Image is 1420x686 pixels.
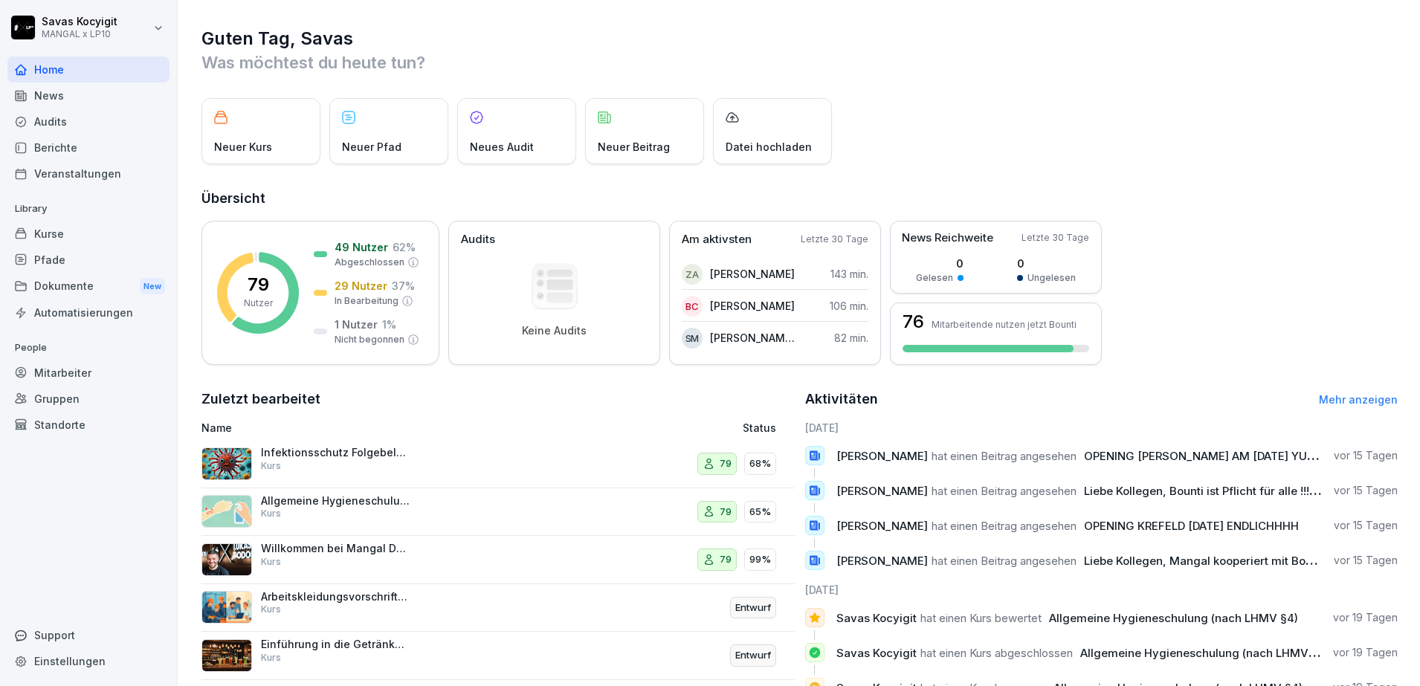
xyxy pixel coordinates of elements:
[261,459,281,473] p: Kurs
[261,590,410,604] p: Arbeitskleidungsvorschriften für Mitarbeiter
[201,188,1398,209] h2: Übersicht
[261,651,281,664] p: Kurs
[834,330,868,346] p: 82 min.
[682,231,752,248] p: Am aktivsten
[201,27,1398,51] h1: Guten Tag, Savas
[335,256,404,269] p: Abgeschlossen
[920,611,1042,625] span: hat einen Kurs bewertet
[335,278,387,294] p: 29 Nutzer
[735,601,771,615] p: Entwurf
[342,139,401,155] p: Neuer Pfad
[393,239,416,255] p: 62 %
[7,273,170,300] div: Dokumente
[7,386,170,412] a: Gruppen
[335,294,398,308] p: In Bearbeitung
[916,271,953,285] p: Gelesen
[598,139,670,155] p: Neuer Beitrag
[201,536,795,584] a: Willkommen bei Mangal Döner x LP10Kurs7999%
[749,552,771,567] p: 99%
[7,247,170,273] a: Pfade
[735,648,771,663] p: Entwurf
[201,639,252,672] img: hrooaq08pu8a7t8j1istvdhr.png
[932,319,1077,330] p: Mitarbeitende nutzen jetzt Bounti
[932,554,1077,568] span: hat einen Beitrag angesehen
[335,317,378,332] p: 1 Nutzer
[932,449,1077,463] span: hat einen Beitrag angesehen
[7,135,170,161] div: Berichte
[836,554,928,568] span: [PERSON_NAME]
[682,328,703,349] div: SM
[932,519,1077,533] span: hat einen Beitrag angesehen
[7,360,170,386] a: Mitarbeiter
[682,296,703,317] div: BC
[7,161,170,187] a: Veranstaltungen
[261,494,410,508] p: Allgemeine Hygieneschulung (nach LHMV §4)
[201,420,573,436] p: Name
[920,646,1073,660] span: hat einen Kurs abgeschlossen
[7,412,170,438] div: Standorte
[201,591,252,624] img: fb1gkfo6bfjiaopu91h9jktb.png
[42,29,117,39] p: MANGAL x LP10
[836,449,928,463] span: [PERSON_NAME]
[248,276,269,294] p: 79
[1319,393,1398,406] a: Mehr anzeigen
[261,507,281,520] p: Kurs
[710,266,795,282] p: [PERSON_NAME]
[830,298,868,314] p: 106 min.
[805,582,1398,598] h6: [DATE]
[7,82,170,109] div: News
[201,495,252,528] img: gxsnf7ygjsfsmxd96jxi4ufn.png
[1334,448,1398,463] p: vor 15 Tagen
[214,139,272,155] p: Neuer Kurs
[7,221,170,247] a: Kurse
[903,313,924,331] h3: 76
[916,256,964,271] p: 0
[335,333,404,346] p: Nicht begonnen
[382,317,396,332] p: 1 %
[244,297,273,310] p: Nutzer
[7,622,170,648] div: Support
[7,648,170,674] a: Einstellungen
[201,447,252,480] img: entcvvv9bcs7udf91dfe67uz.png
[805,389,878,410] h2: Aktivitäten
[932,484,1077,498] span: hat einen Beitrag angesehen
[201,389,795,410] h2: Zuletzt bearbeitet
[710,330,795,346] p: [PERSON_NAME] [PERSON_NAME]
[201,51,1398,74] p: Was möchtest du heute tun?
[201,584,795,632] a: Arbeitskleidungsvorschriften für MitarbeiterKursEntwurf
[261,542,410,555] p: Willkommen bei Mangal Döner x LP10
[1333,610,1398,625] p: vor 19 Tagen
[7,336,170,360] p: People
[522,324,587,337] p: Keine Audits
[743,420,776,436] p: Status
[1084,519,1299,533] span: OPENING KREFELD [DATE] ENDLICHHHH
[682,264,703,285] div: ZA
[261,638,410,651] p: Einführung in die Getränkeangebot bei Mangal Döner
[1017,256,1076,271] p: 0
[201,440,795,488] a: Infektionsschutz Folgebelehrung (nach §43 IfSG)Kurs7968%
[1022,231,1089,245] p: Letzte 30 Tage
[726,139,812,155] p: Datei hochladen
[710,298,795,314] p: [PERSON_NAME]
[1027,271,1076,285] p: Ungelesen
[7,109,170,135] a: Audits
[720,505,732,520] p: 79
[392,278,415,294] p: 37 %
[7,56,170,82] a: Home
[1333,645,1398,660] p: vor 19 Tagen
[7,300,170,326] a: Automatisierungen
[1334,553,1398,568] p: vor 15 Tagen
[201,488,795,537] a: Allgemeine Hygieneschulung (nach LHMV §4)Kurs7965%
[830,266,868,282] p: 143 min.
[902,230,993,247] p: News Reichweite
[201,543,252,576] img: x022m68my2ctsma9dgr7k5hg.png
[42,16,117,28] p: Savas Kocyigit
[749,456,771,471] p: 68%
